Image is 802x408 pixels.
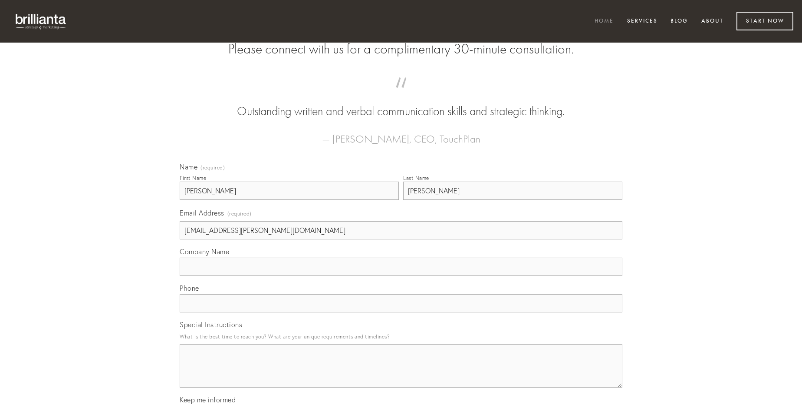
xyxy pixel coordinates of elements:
h2: Please connect with us for a complimentary 30-minute consultation. [180,41,622,57]
div: Last Name [403,175,429,181]
figcaption: — [PERSON_NAME], CEO, TouchPlan [194,120,608,148]
a: Services [621,14,663,29]
a: About [696,14,729,29]
span: Phone [180,284,199,292]
span: Name [180,163,197,171]
a: Home [589,14,619,29]
a: Blog [665,14,694,29]
span: (required) [227,208,252,219]
blockquote: Outstanding written and verbal communication skills and strategic thinking. [194,86,608,120]
span: Email Address [180,209,224,217]
a: Start Now [736,12,793,30]
p: What is the best time to reach you? What are your unique requirements and timelines? [180,331,622,342]
span: Special Instructions [180,320,242,329]
img: brillianta - research, strategy, marketing [9,9,74,34]
span: Keep me informed [180,395,236,404]
span: (required) [200,165,225,170]
span: “ [194,86,608,103]
span: Company Name [180,247,229,256]
div: First Name [180,175,206,181]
